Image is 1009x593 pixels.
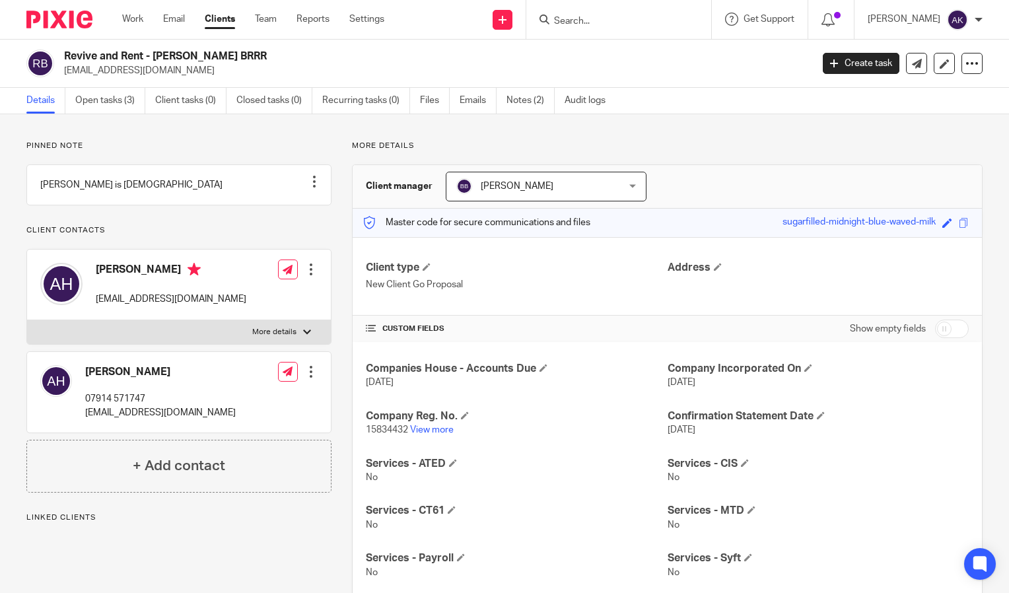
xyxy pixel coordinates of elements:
[252,327,296,337] p: More details
[850,322,926,335] label: Show empty fields
[947,9,968,30] img: svg%3E
[868,13,940,26] p: [PERSON_NAME]
[366,180,433,193] h3: Client manager
[668,378,695,387] span: [DATE]
[205,13,235,26] a: Clients
[40,263,83,305] img: svg%3E
[352,141,983,151] p: More details
[349,13,384,26] a: Settings
[668,520,679,530] span: No
[85,406,236,419] p: [EMAIL_ADDRESS][DOMAIN_NAME]
[783,215,936,230] div: sugarfilled-midnight-blue-waved-milk
[85,365,236,379] h4: [PERSON_NAME]
[188,263,201,276] i: Primary
[366,473,378,482] span: No
[668,568,679,577] span: No
[823,53,899,74] a: Create task
[322,88,410,114] a: Recurring tasks (0)
[460,88,497,114] a: Emails
[363,216,590,229] p: Master code for secure communications and files
[75,88,145,114] a: Open tasks (3)
[236,88,312,114] a: Closed tasks (0)
[668,551,969,565] h4: Services - Syft
[155,88,226,114] a: Client tasks (0)
[133,456,225,476] h4: + Add contact
[96,293,246,306] p: [EMAIL_ADDRESS][DOMAIN_NAME]
[668,473,679,482] span: No
[481,182,553,191] span: [PERSON_NAME]
[668,504,969,518] h4: Services - MTD
[366,324,667,334] h4: CUSTOM FIELDS
[366,278,667,291] p: New Client Go Proposal
[366,362,667,376] h4: Companies House - Accounts Due
[366,425,408,435] span: 15834432
[668,409,969,423] h4: Confirmation Statement Date
[40,365,72,397] img: svg%3E
[744,15,794,24] span: Get Support
[122,13,143,26] a: Work
[163,13,185,26] a: Email
[456,178,472,194] img: svg%3E
[26,88,65,114] a: Details
[366,568,378,577] span: No
[366,504,667,518] h4: Services - CT61
[366,520,378,530] span: No
[85,392,236,405] p: 07914 571747
[296,13,330,26] a: Reports
[255,13,277,26] a: Team
[668,362,969,376] h4: Company Incorporated On
[553,16,672,28] input: Search
[26,141,331,151] p: Pinned note
[410,425,454,435] a: View more
[366,261,667,275] h4: Client type
[565,88,615,114] a: Audit logs
[366,457,667,471] h4: Services - ATED
[366,551,667,565] h4: Services - Payroll
[668,261,969,275] h4: Address
[26,50,54,77] img: svg%3E
[366,409,667,423] h4: Company Reg. No.
[64,64,803,77] p: [EMAIL_ADDRESS][DOMAIN_NAME]
[96,263,246,279] h4: [PERSON_NAME]
[668,457,969,471] h4: Services - CIS
[420,88,450,114] a: Files
[26,225,331,236] p: Client contacts
[64,50,655,63] h2: Revive and Rent - [PERSON_NAME] BRRR
[506,88,555,114] a: Notes (2)
[26,11,92,28] img: Pixie
[668,425,695,435] span: [DATE]
[26,512,331,523] p: Linked clients
[366,378,394,387] span: [DATE]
